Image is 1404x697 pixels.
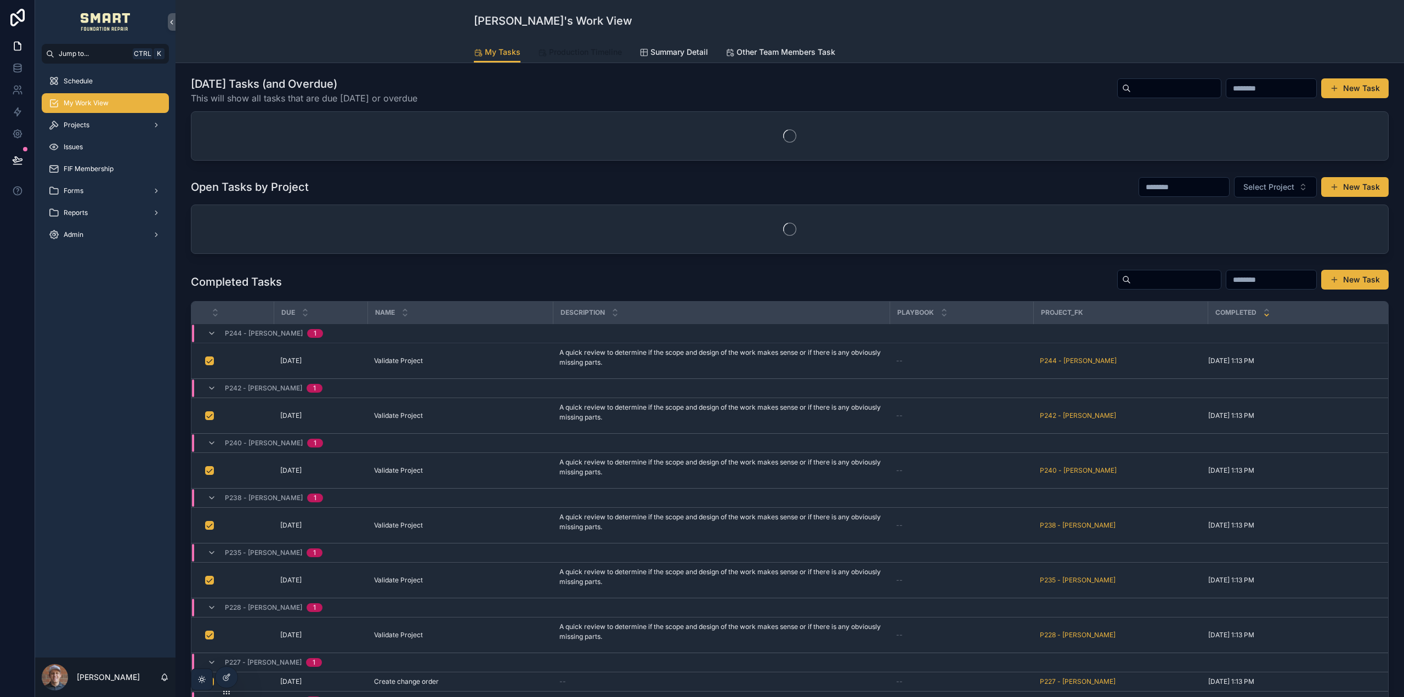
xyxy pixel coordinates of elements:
div: 1 [313,658,315,667]
span: P235 - [PERSON_NAME] [225,548,302,557]
span: P244 - [PERSON_NAME] [225,329,303,338]
span: Projects [64,121,89,129]
a: P242 - [PERSON_NAME] [1040,411,1116,420]
button: New Task [1321,270,1389,290]
span: Name [375,308,395,317]
span: [DATE] 1:13 PM [1208,677,1254,686]
span: Reports [64,208,88,217]
span: [DATE] 1:13 PM [1208,576,1254,585]
a: Admin [42,225,169,245]
span: Ctrl [133,48,152,59]
button: Jump to...CtrlK [42,44,169,64]
a: Production Timeline [538,42,622,64]
span: -- [896,576,903,585]
span: Completed [1215,308,1256,317]
img: App logo [81,13,131,31]
a: Projects [42,115,169,135]
a: Issues [42,137,169,157]
span: -- [559,677,566,686]
p: [DATE] [280,576,302,585]
span: [DATE] 1:13 PM [1208,521,1254,530]
a: Other Team Members Task [726,42,835,64]
span: Other Team Members Task [737,47,835,58]
a: P240 - [PERSON_NAME] [1040,466,1117,475]
a: Forms [42,181,169,201]
span: Description [561,308,605,317]
p: [DATE] [280,677,302,686]
span: P228 - [PERSON_NAME] [225,603,302,612]
span: Validate Project [374,356,423,365]
span: Validate Project [374,521,423,530]
p: A quick review to determine if the scope and design of the work makes sense or if there is any ob... [559,622,883,642]
a: P235 - [PERSON_NAME] [1040,576,1116,585]
span: Create change order [374,677,439,686]
span: -- [896,631,903,639]
span: Playbook [897,308,934,317]
span: Forms [64,186,83,195]
p: [DATE] [280,356,302,365]
span: -- [896,356,903,365]
span: P242 - [PERSON_NAME] [225,384,302,393]
div: 1 [313,548,316,557]
a: P244 - [PERSON_NAME] [1040,356,1117,365]
span: Validate Project [374,631,423,639]
span: Project_fk [1041,308,1083,317]
span: Production Timeline [549,47,622,58]
button: Select Button [1234,177,1317,197]
span: My Tasks [485,47,520,58]
span: -- [896,466,903,475]
div: 1 [313,384,316,393]
p: A quick review to determine if the scope and design of the work makes sense or if there is any ob... [559,567,883,587]
p: [DATE] [280,411,302,420]
span: Validate Project [374,466,423,475]
a: FIF Membership [42,159,169,179]
span: My Work View [64,99,109,107]
h1: [DATE] Tasks (and Overdue) [191,76,417,92]
button: New Task [1321,78,1389,98]
span: FIF Membership [64,165,114,173]
span: [DATE] 1:13 PM [1208,356,1254,365]
p: [DATE] [280,631,302,639]
span: Summary Detail [650,47,708,58]
p: [DATE] [280,521,302,530]
span: -- [896,677,903,686]
a: P227 - [PERSON_NAME] [1040,677,1116,686]
span: Admin [64,230,83,239]
span: -- [896,411,903,420]
div: scrollable content [35,64,175,259]
a: P238 - [PERSON_NAME] [1040,521,1116,530]
a: Reports [42,203,169,223]
button: New Task [1321,177,1389,197]
span: -- [896,521,903,530]
h1: Completed Tasks [191,274,282,290]
span: K [155,49,163,58]
h1: Open Tasks by Project [191,179,309,195]
a: P228 - [PERSON_NAME] [1040,631,1116,639]
span: Validate Project [374,411,423,420]
div: 1 [313,603,316,612]
a: My Work View [42,93,169,113]
span: [DATE] 1:13 PM [1208,631,1254,639]
span: P227 - [PERSON_NAME] [225,658,302,667]
p: [PERSON_NAME] [77,672,140,683]
a: Summary Detail [639,42,708,64]
div: 1 [314,329,316,338]
span: [DATE] 1:13 PM [1208,466,1254,475]
p: [DATE] [280,466,302,475]
a: Schedule [42,71,169,91]
div: 1 [314,439,316,447]
p: A quick review to determine if the scope and design of the work makes sense or if there is any ob... [559,512,883,532]
span: Issues [64,143,83,151]
span: Schedule [64,77,93,86]
span: P238 - [PERSON_NAME] [225,494,303,502]
h1: [PERSON_NAME]'s Work View [474,13,632,29]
